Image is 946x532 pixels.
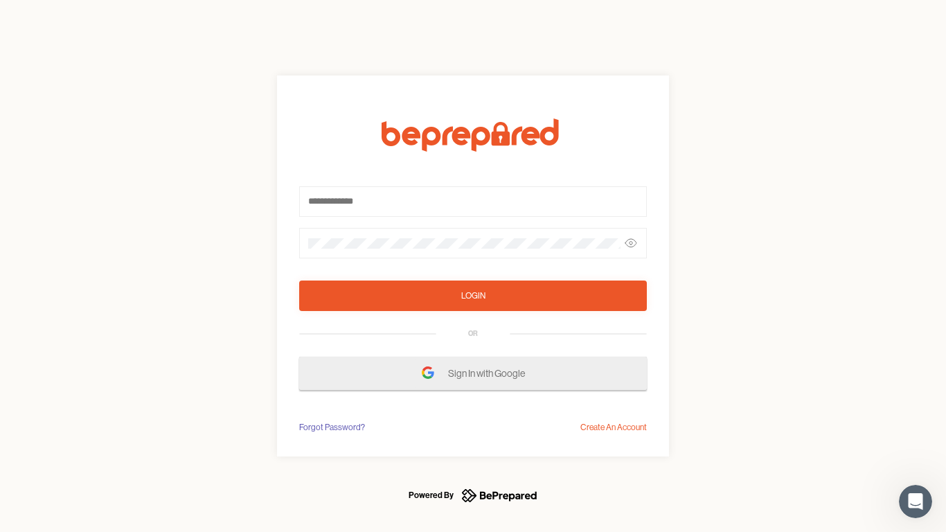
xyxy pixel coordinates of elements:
div: OR [468,328,478,339]
button: Login [299,281,647,311]
span: Sign In with Google [448,361,532,386]
div: Login [461,289,485,303]
button: Sign In with Google [299,357,647,390]
div: Create An Account [580,420,647,434]
iframe: Intercom live chat [899,485,932,518]
div: Forgot Password? [299,420,365,434]
div: Powered By [409,487,454,504]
